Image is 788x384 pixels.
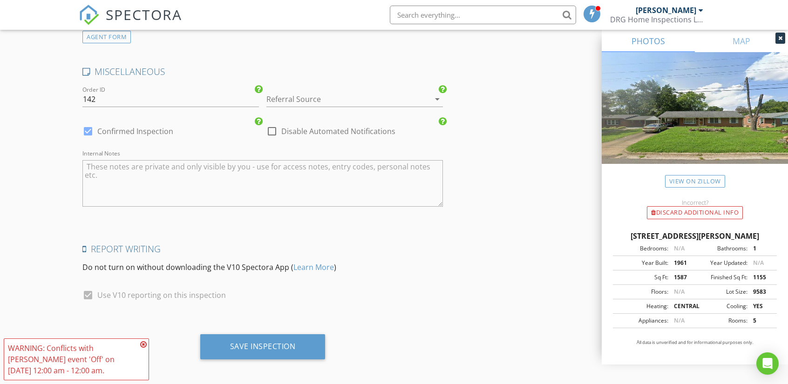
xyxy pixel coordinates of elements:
label: Disable Automated Notifications [281,127,395,136]
span: N/A [674,317,685,324]
div: AGENT FORM [82,31,131,43]
div: Heating: [616,302,668,310]
input: Search everything... [390,6,576,24]
div: CENTRAL [668,302,695,310]
div: 1155 [747,273,774,282]
div: DRG Home Inspections LLC [610,15,703,24]
span: N/A [674,244,685,252]
div: Incorrect? [602,199,788,206]
span: SPECTORA [106,5,182,24]
div: Discard Additional info [647,206,743,219]
div: [STREET_ADDRESS][PERSON_NAME] [613,230,777,242]
span: N/A [753,259,764,267]
img: streetview [602,52,788,186]
div: Lot Size: [695,288,747,296]
textarea: Internal Notes [82,160,443,207]
p: Do not turn on without downloading the V10 Spectora App ( ) [82,262,443,273]
div: Bathrooms: [695,244,747,253]
div: Appliances: [616,317,668,325]
a: Learn More [293,262,334,272]
div: 5 [747,317,774,325]
a: View on Zillow [665,175,725,188]
label: Confirmed Inspection [97,127,173,136]
a: MAP [695,30,788,52]
div: YES [747,302,774,310]
div: [PERSON_NAME] [636,6,696,15]
div: Save Inspection [230,342,296,351]
span: N/A [674,288,685,296]
p: All data is unverified and for informational purposes only. [613,339,777,346]
div: Year Built: [616,259,668,267]
a: PHOTOS [602,30,695,52]
div: WARNING: Conflicts with [PERSON_NAME] event 'Off' on [DATE] 12:00 am - 12:00 am. [8,343,137,376]
div: 9583 [747,288,774,296]
div: Floors: [616,288,668,296]
div: 1587 [668,273,695,282]
a: SPECTORA [79,13,182,32]
i: arrow_drop_down [432,94,443,105]
div: 1961 [668,259,695,267]
div: Rooms: [695,317,747,325]
div: 1 [747,244,774,253]
div: Cooling: [695,302,747,310]
h4: Report Writing [82,243,443,255]
div: Bedrooms: [616,244,668,253]
div: Sq Ft: [616,273,668,282]
img: The Best Home Inspection Software - Spectora [79,5,99,25]
div: Open Intercom Messenger [756,352,779,375]
div: Year Updated: [695,259,747,267]
div: Finished Sq Ft: [695,273,747,282]
h4: MISCELLANEOUS [82,66,443,78]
